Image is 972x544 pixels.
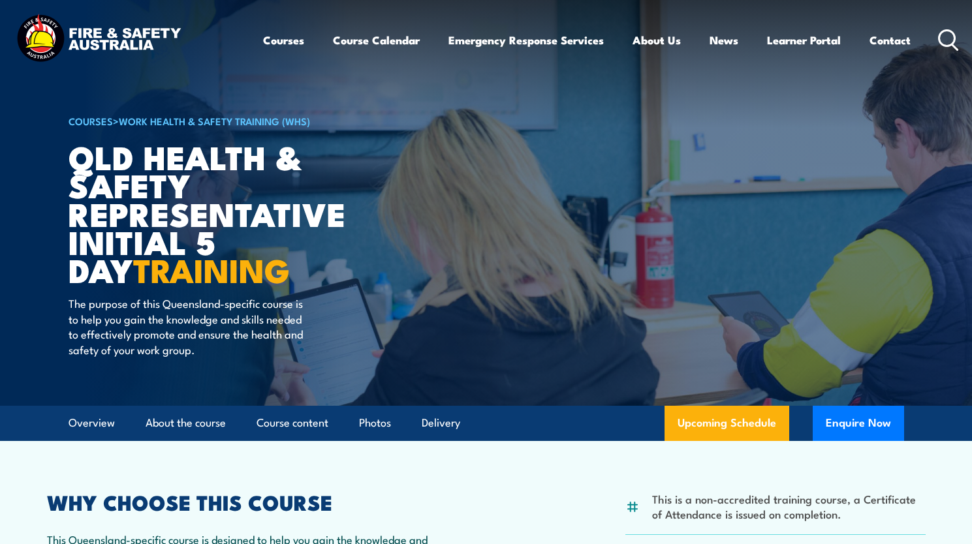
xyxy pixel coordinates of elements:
a: Emergency Response Services [448,23,604,57]
a: Course content [257,406,328,440]
button: Enquire Now [813,406,904,441]
a: Courses [263,23,304,57]
a: COURSES [69,113,113,128]
a: Work Health & Safety Training (WHS) [119,113,310,128]
a: Delivery [422,406,460,440]
a: About the course [146,406,226,440]
p: The purpose of this Queensland-specific course is to help you gain the knowledge and skills neede... [69,295,307,357]
h1: QLD Health & Safety Representative Initial 5 Day [69,142,391,283]
a: Learner Portal [767,23,841,57]
a: About Us [633,23,681,57]
a: News [710,23,738,57]
a: Contact [870,23,911,57]
h2: WHY CHOOSE THIS COURSE [47,492,428,511]
a: Photos [359,406,391,440]
a: Overview [69,406,115,440]
h6: > [69,113,391,128]
strong: TRAINING [133,244,290,294]
li: This is a non-accredited training course, a Certificate of Attendance is issued on completion. [652,491,926,522]
a: Upcoming Schedule [665,406,789,441]
a: Course Calendar [333,23,420,57]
